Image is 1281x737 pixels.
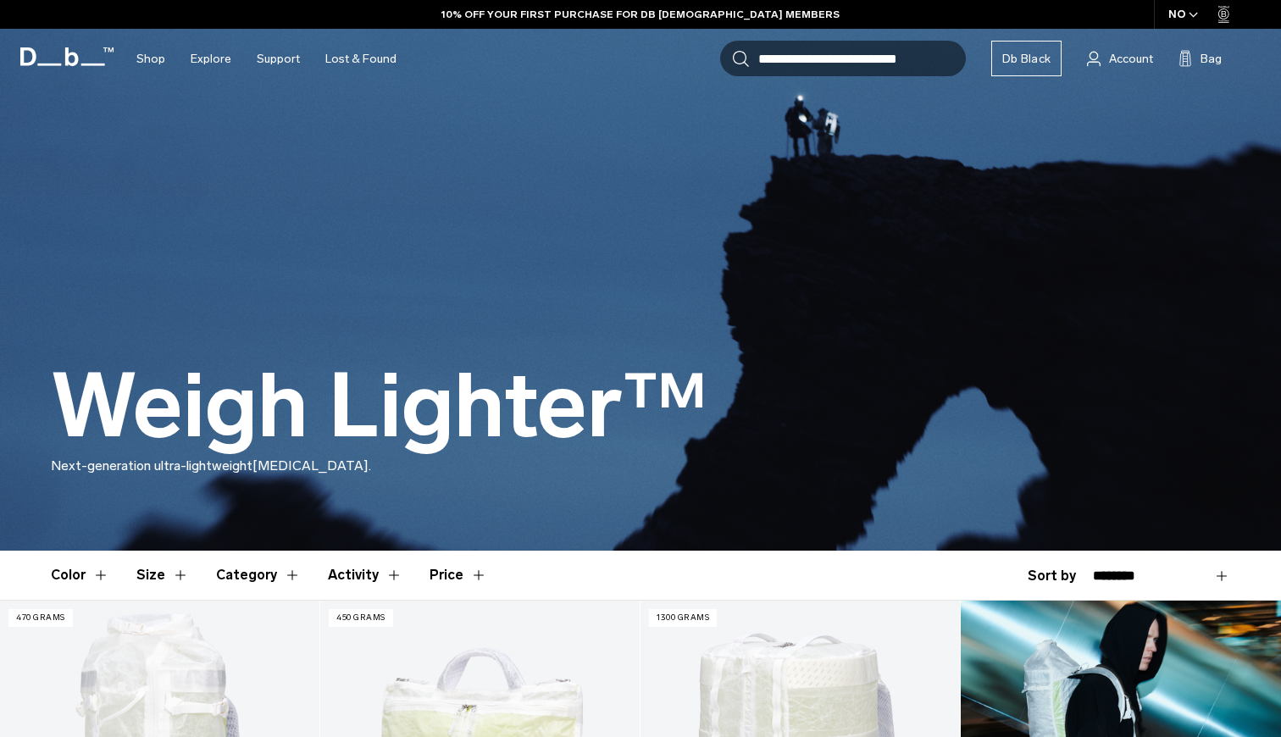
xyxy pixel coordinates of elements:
[1201,50,1222,68] span: Bag
[124,29,409,89] nav: Main Navigation
[8,609,73,627] p: 470 grams
[51,457,252,474] span: Next-generation ultra-lightweight
[325,29,396,89] a: Lost & Found
[649,609,717,627] p: 1300 grams
[191,29,231,89] a: Explore
[1109,50,1153,68] span: Account
[329,609,393,627] p: 450 grams
[136,29,165,89] a: Shop
[441,7,840,22] a: 10% OFF YOUR FIRST PURCHASE FOR DB [DEMOGRAPHIC_DATA] MEMBERS
[328,551,402,600] button: Toggle Filter
[51,357,707,456] h1: Weigh Lighter™
[1087,48,1153,69] a: Account
[257,29,300,89] a: Support
[1178,48,1222,69] button: Bag
[51,551,109,600] button: Toggle Filter
[216,551,301,600] button: Toggle Filter
[991,41,1062,76] a: Db Black
[136,551,189,600] button: Toggle Filter
[252,457,371,474] span: [MEDICAL_DATA].
[430,551,487,600] button: Toggle Price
